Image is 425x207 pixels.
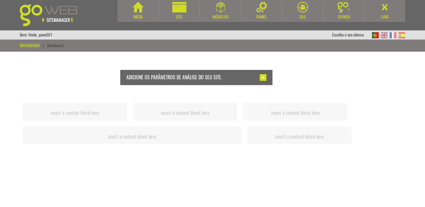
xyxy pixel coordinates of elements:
[20,30,52,40] div: Bem-Vindo, guno001
[249,134,350,140] h2: insert a content block here
[399,32,405,38] img: ES
[390,32,396,38] img: FR
[200,14,241,20] div: Módulos
[372,32,379,38] img: PT
[216,2,225,12] img: Módulos
[297,2,308,12] img: SEO
[260,74,266,81] img: Adicionar
[282,14,323,20] div: SEO
[241,14,282,20] div: Painel
[126,74,222,81] span: Adicione os parâmetros de análise do seu site.
[47,43,63,48] a: Dashboard
[256,2,267,12] img: Painel
[245,110,346,116] h2: insert a content block here
[20,43,44,49] div: Dashboard
[133,2,143,12] img: Início
[381,32,388,38] img: EN
[332,30,370,40] div: Escolha o seu idioma
[118,14,159,20] div: Início
[20,4,85,26] img: Goweb
[26,70,367,85] a: Adicione os parâmetros de análise do seu site. Adicionar
[364,14,405,20] div: Sair
[24,134,240,140] h2: insert a content block here
[338,2,350,12] img: Goweb
[159,14,200,20] div: Site
[24,110,125,116] h2: insert a content block here
[172,2,187,12] img: Site
[135,110,236,116] h2: insert a content block here
[323,14,364,20] div: Goweb
[380,2,390,12] img: Sair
